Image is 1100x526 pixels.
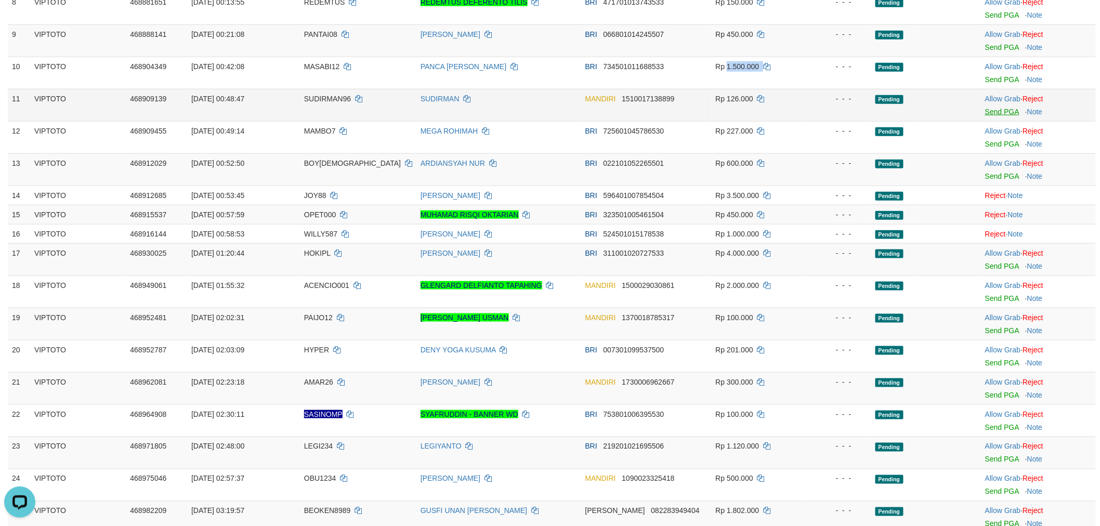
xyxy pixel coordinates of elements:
[1023,127,1043,135] a: Reject
[985,346,1020,354] a: Allow Grab
[875,192,903,201] span: Pending
[716,281,759,290] span: Rp 2.000.000
[985,262,1019,270] a: Send PGA
[875,507,903,516] span: Pending
[585,249,597,257] span: BRI
[304,475,336,483] span: OBU1234
[622,475,674,483] span: Copy 1090023325418 to clipboard
[985,95,1023,103] span: ·
[981,469,1096,501] td: ·
[585,475,616,483] span: MANDIRI
[8,243,30,275] td: 17
[985,475,1023,483] span: ·
[875,282,903,291] span: Pending
[130,62,166,71] span: 468904349
[130,507,166,515] span: 468982209
[811,506,867,516] div: - - -
[981,340,1096,372] td: ·
[191,62,244,71] span: [DATE] 00:42:08
[811,377,867,387] div: - - -
[8,340,30,372] td: 20
[985,442,1023,451] span: ·
[191,95,244,103] span: [DATE] 00:48:47
[985,378,1023,386] span: ·
[1023,378,1043,386] a: Reject
[716,249,759,257] span: Rp 4.000.000
[716,30,753,38] span: Rp 450.000
[130,30,166,38] span: 468888141
[875,63,903,72] span: Pending
[811,312,867,323] div: - - -
[981,404,1096,437] td: ·
[985,249,1023,257] span: ·
[585,410,597,418] span: BRI
[1023,62,1043,71] a: Reject
[1027,294,1043,303] a: Note
[30,404,126,437] td: VIPTOTO
[421,410,518,418] a: SYAFRUDDIN - BANNER WD
[8,24,30,57] td: 9
[130,211,166,219] span: 468915537
[622,378,674,386] span: Copy 1730006962667 to clipboard
[716,95,753,103] span: Rp 126.000
[1023,507,1043,515] a: Reject
[304,442,333,451] span: LEGI234
[1023,475,1043,483] a: Reject
[130,191,166,200] span: 468912685
[191,30,244,38] span: [DATE] 00:21:08
[8,224,30,243] td: 16
[651,507,699,515] span: Copy 082283949404 to clipboard
[8,372,30,404] td: 21
[191,507,244,515] span: [DATE] 03:19:57
[585,211,597,219] span: BRI
[421,281,542,290] a: GLENGARD DELFIANTO TAPAHING
[421,475,480,483] a: [PERSON_NAME]
[985,488,1019,496] a: Send PGA
[304,95,351,103] span: SUDIRMAN96
[875,95,903,104] span: Pending
[30,340,126,372] td: VIPTOTO
[811,280,867,291] div: - - -
[604,211,664,219] span: Copy 323501005461504 to clipboard
[421,191,480,200] a: [PERSON_NAME]
[985,423,1019,431] a: Send PGA
[585,95,616,103] span: MANDIRI
[716,313,753,322] span: Rp 100.000
[985,62,1020,71] a: Allow Grab
[1027,43,1043,51] a: Note
[875,127,903,136] span: Pending
[130,95,166,103] span: 468909139
[811,209,867,220] div: - - -
[8,153,30,186] td: 13
[585,507,645,515] span: [PERSON_NAME]
[8,57,30,89] td: 10
[604,442,664,451] span: Copy 219201021695506 to clipboard
[30,121,126,153] td: VIPTOTO
[191,159,244,167] span: [DATE] 00:52:50
[421,507,527,515] a: GUSFI UNAN [PERSON_NAME]
[1027,108,1043,116] a: Note
[130,281,166,290] span: 468949061
[604,159,664,167] span: Copy 022101052265501 to clipboard
[30,243,126,275] td: VIPTOTO
[8,404,30,437] td: 22
[191,191,244,200] span: [DATE] 00:53:45
[875,160,903,168] span: Pending
[604,191,664,200] span: Copy 596401007854504 to clipboard
[985,30,1023,38] span: ·
[191,313,244,322] span: [DATE] 02:02:31
[985,140,1019,148] a: Send PGA
[622,281,674,290] span: Copy 1500029030861 to clipboard
[811,94,867,104] div: - - -
[304,410,343,418] span: Nama rekening ada tanda titik/strip, harap diedit
[985,475,1020,483] a: Allow Grab
[875,249,903,258] span: Pending
[981,243,1096,275] td: ·
[30,57,126,89] td: VIPTOTO
[1023,30,1043,38] a: Reject
[811,61,867,72] div: - - -
[811,474,867,484] div: - - -
[130,127,166,135] span: 468909455
[130,313,166,322] span: 468952481
[981,24,1096,57] td: ·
